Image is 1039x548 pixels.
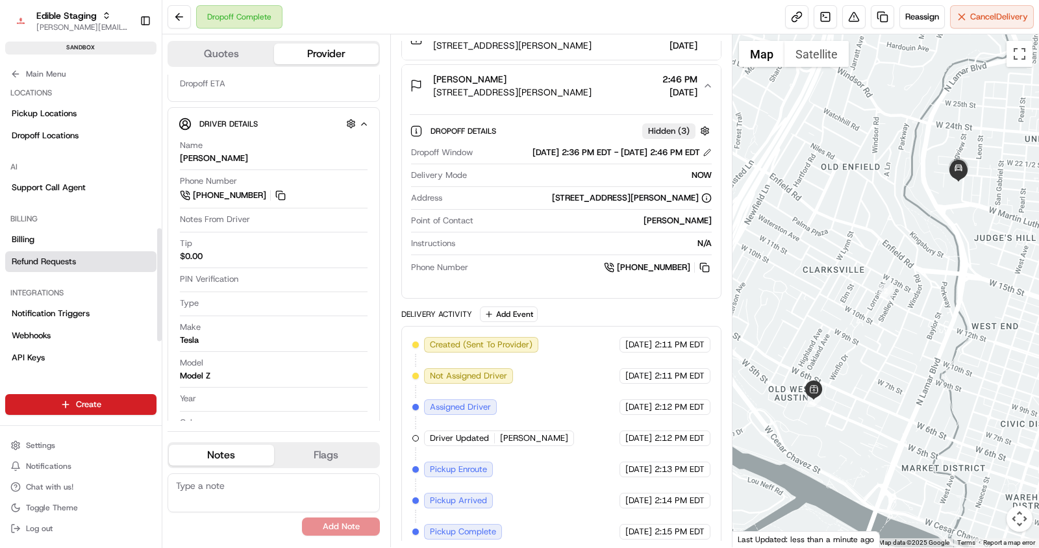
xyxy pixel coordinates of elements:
[736,530,779,547] a: Open this area in Google Maps (opens a new window)
[479,215,712,227] div: [PERSON_NAME]
[8,284,105,308] a: 📗Knowledge Base
[40,236,105,246] span: [PERSON_NAME]
[655,370,705,382] span: 2:11 PM EDT
[430,495,487,506] span: Pickup Arrived
[625,432,652,444] span: [DATE]
[180,321,201,333] span: Make
[26,503,78,513] span: Toggle Theme
[26,69,66,79] span: Main Menu
[433,73,507,86] span: [PERSON_NAME]
[180,297,199,309] span: Type
[5,499,156,517] button: Toggle Theme
[10,10,31,31] img: Edible Staging
[655,401,705,413] span: 2:12 PM EDT
[26,440,55,451] span: Settings
[655,526,705,538] span: 2:15 PM EDT
[648,125,690,137] span: Hidden ( 3 )
[662,86,697,99] span: [DATE]
[411,169,467,181] span: Delivery Mode
[12,108,77,119] span: Pickup Locations
[433,86,592,99] span: [STREET_ADDRESS][PERSON_NAME]
[460,238,712,249] div: N/A
[905,11,939,23] span: Reassign
[13,51,236,72] p: Welcome 👋
[1007,41,1033,67] button: Toggle fullscreen view
[179,113,369,134] button: Driver Details
[180,153,248,164] div: [PERSON_NAME]
[180,251,203,262] div: $0.00
[552,192,712,204] div: [STREET_ADDRESS][PERSON_NAME]
[12,352,45,364] span: API Keys
[430,370,507,382] span: Not Assigned Driver
[625,401,652,413] span: [DATE]
[5,42,156,55] div: sandbox
[655,339,705,351] span: 2:11 PM EDT
[13,123,36,147] img: 1736555255976-a54dd68f-1ca7-489b-9aae-adbdc363a1c4
[655,432,705,444] span: 2:12 PM EDT
[402,106,721,298] div: [PERSON_NAME][STREET_ADDRESS][PERSON_NAME]2:46 PM[DATE]
[12,308,90,319] span: Notification Triggers
[625,339,652,351] span: [DATE]
[430,339,532,351] span: Created (Sent To Provider)
[411,262,468,273] span: Phone Number
[5,457,156,475] button: Notifications
[5,251,156,272] a: Refund Requests
[13,12,39,38] img: Nash
[76,399,101,410] span: Create
[642,123,713,139] button: Hidden (3)
[180,175,237,187] span: Phone Number
[180,357,203,369] span: Model
[625,526,652,538] span: [DATE]
[430,432,489,444] span: Driver Updated
[180,214,250,225] span: Notes From Driver
[411,215,473,227] span: Point of Contact
[26,482,73,492] span: Chat with us!
[431,126,499,136] span: Dropoff Details
[480,306,538,322] button: Add Event
[180,370,210,382] div: Model Z
[500,432,568,444] span: [PERSON_NAME]
[199,119,258,129] span: Driver Details
[784,41,849,67] button: Show satellite imagery
[5,125,156,146] a: Dropoff Locations
[180,140,203,151] span: Name
[201,166,236,181] button: See all
[625,495,652,506] span: [DATE]
[625,464,652,475] span: [DATE]
[169,44,274,64] button: Quotes
[5,282,156,303] div: Integrations
[129,321,157,331] span: Pylon
[5,229,156,250] a: Billing
[430,464,487,475] span: Pickup Enroute
[732,531,880,547] div: Last Updated: less than a minute ago
[110,291,120,301] div: 💻
[26,290,99,303] span: Knowledge Base
[12,234,34,245] span: Billing
[180,273,238,285] span: PIN Verification
[604,260,712,275] a: [PHONE_NUMBER]
[662,73,697,86] span: 2:46 PM
[430,526,496,538] span: Pickup Complete
[13,168,87,179] div: Past conversations
[411,238,455,249] span: Instructions
[430,401,491,413] span: Assigned Driver
[5,347,156,368] a: API Keys
[5,65,156,83] button: Main Menu
[655,464,705,475] span: 2:13 PM EDT
[879,284,893,298] div: 2
[5,519,156,538] button: Log out
[983,539,1035,546] a: Report a map error
[655,495,705,506] span: 2:14 PM EDT
[92,321,157,331] a: Powered byPylon
[13,188,34,209] img: Brittany Newman
[402,65,721,106] button: [PERSON_NAME][STREET_ADDRESS][PERSON_NAME]2:46 PM[DATE]
[5,303,156,324] a: Notification Triggers
[58,123,213,136] div: Start new chat
[180,334,199,346] div: Tesla
[180,393,196,405] span: Year
[625,370,652,382] span: [DATE]
[617,262,690,273] span: [PHONE_NUMBER]
[950,5,1034,29] button: CancelDelivery
[26,461,71,471] span: Notifications
[401,309,472,319] div: Delivery Activity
